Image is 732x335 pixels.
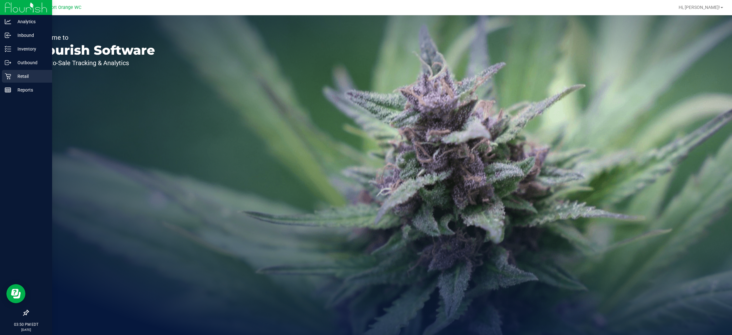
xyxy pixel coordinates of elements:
p: [DATE] [3,327,49,332]
p: Inbound [11,31,49,39]
p: Seed-to-Sale Tracking & Analytics [34,60,155,66]
span: Hi, [PERSON_NAME]! [679,5,720,10]
p: Inventory [11,45,49,53]
inline-svg: Reports [5,87,11,93]
inline-svg: Inventory [5,46,11,52]
inline-svg: Inbound [5,32,11,38]
p: Flourish Software [34,44,155,57]
inline-svg: Analytics [5,18,11,25]
p: Analytics [11,18,49,25]
p: 03:50 PM EDT [3,322,49,327]
inline-svg: Retail [5,73,11,79]
iframe: Resource center [6,284,25,303]
p: Welcome to [34,34,155,41]
p: Outbound [11,59,49,66]
inline-svg: Outbound [5,59,11,66]
p: Retail [11,72,49,80]
p: Reports [11,86,49,94]
span: Port Orange WC [48,5,81,10]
